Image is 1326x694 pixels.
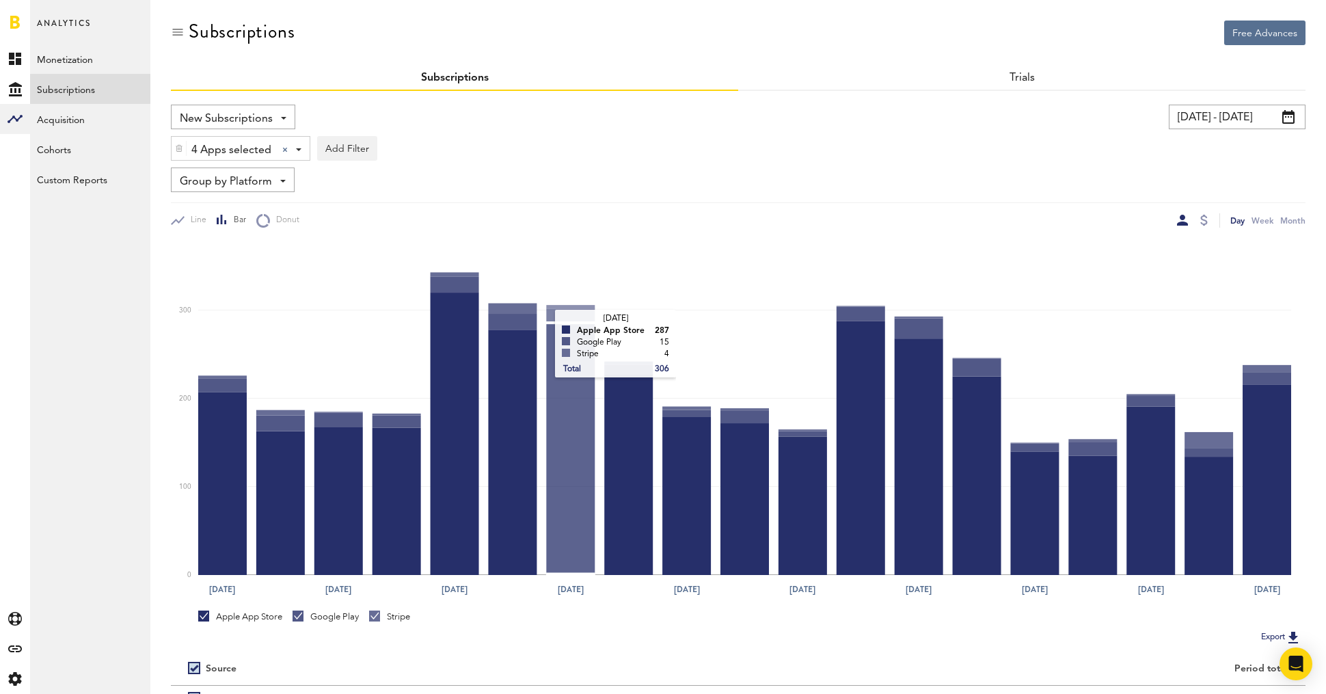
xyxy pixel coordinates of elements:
div: Open Intercom Messenger [1280,648,1312,680]
text: [DATE] [209,583,235,596]
text: 100 [179,483,191,490]
a: Subscriptions [421,72,489,83]
text: [DATE] [1254,583,1280,596]
a: Subscriptions [30,74,150,104]
text: [DATE] [1138,583,1164,596]
button: Add Filter [317,136,377,161]
div: Subscriptions [189,21,295,42]
div: Source [206,663,236,675]
button: Free Advances [1224,21,1305,45]
div: Clear [282,147,288,152]
text: 0 [187,572,191,578]
text: [DATE] [906,583,932,596]
span: Line [185,215,206,226]
div: Period total [755,663,1288,675]
button: Export [1257,628,1305,646]
text: [DATE] [442,583,468,596]
div: Week [1251,213,1273,228]
div: Google Play [293,611,359,623]
a: Custom Reports [30,164,150,194]
span: Bar [228,215,246,226]
img: Export [1285,629,1301,645]
div: Day [1230,213,1245,228]
div: Stripe [369,611,410,623]
text: 300 [179,307,191,314]
span: Analytics [37,15,91,44]
text: [DATE] [674,583,700,596]
a: Cohorts [30,134,150,164]
text: [DATE] [325,583,351,596]
a: Acquisition [30,104,150,134]
span: Donut [270,215,299,226]
span: New Subscriptions [180,107,273,131]
div: Apple App Store [198,611,282,623]
div: Month [1280,213,1305,228]
text: 200 [179,395,191,402]
img: trash_awesome_blue.svg [175,144,183,153]
a: Trials [1010,72,1035,83]
a: Monetization [30,44,150,74]
span: 4 Apps selected [191,139,271,162]
text: [DATE] [558,583,584,596]
div: Delete [172,137,187,160]
span: Group by Platform [180,170,272,193]
text: [DATE] [1022,583,1048,596]
text: [DATE] [789,583,815,596]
